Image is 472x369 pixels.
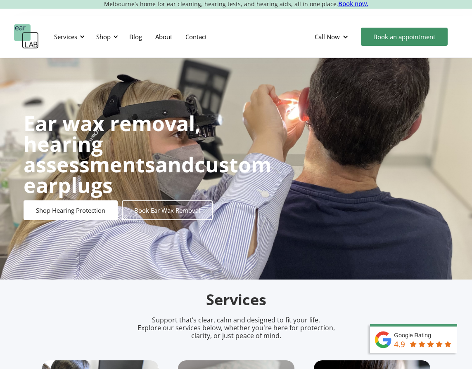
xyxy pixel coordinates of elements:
[361,28,448,46] a: Book an appointment
[14,24,39,49] a: home
[24,150,271,199] strong: custom earplugs
[123,25,149,49] a: Blog
[24,109,201,179] strong: Ear wax removal, hearing assessments
[149,25,179,49] a: About
[49,24,87,49] div: Services
[24,200,118,220] a: Shop Hearing Protection
[91,24,121,49] div: Shop
[315,33,340,41] div: Call Now
[127,316,346,340] p: Support that’s clear, calm and designed to fit your life. Explore our services below, whether you...
[54,33,77,41] div: Services
[96,33,111,41] div: Shop
[24,113,271,195] h1: and
[122,200,213,220] a: Book Ear Wax Removal
[308,24,357,49] div: Call Now
[179,25,213,49] a: Contact
[42,290,430,310] h2: Services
